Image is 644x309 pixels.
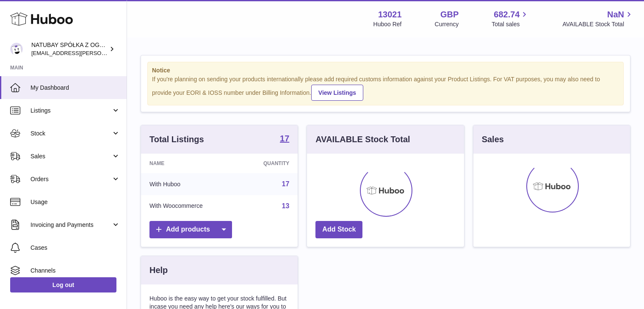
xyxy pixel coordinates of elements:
[482,134,504,145] h3: Sales
[30,198,120,206] span: Usage
[10,277,116,292] a: Log out
[378,9,402,20] strong: 13021
[238,154,298,173] th: Quantity
[607,9,624,20] span: NaN
[10,43,23,55] img: kacper.antkowski@natubay.pl
[149,265,168,276] h3: Help
[280,134,289,144] a: 17
[149,134,204,145] h3: Total Listings
[492,9,529,28] a: 682.74 Total sales
[562,20,634,28] span: AVAILABLE Stock Total
[282,202,290,210] a: 13
[141,173,238,195] td: With Huboo
[149,221,232,238] a: Add products
[492,20,529,28] span: Total sales
[373,20,402,28] div: Huboo Ref
[440,9,459,20] strong: GBP
[494,9,520,20] span: 682.74
[30,221,111,229] span: Invoicing and Payments
[315,221,362,238] a: Add Stock
[280,134,289,143] strong: 17
[30,84,120,92] span: My Dashboard
[435,20,459,28] div: Currency
[31,41,108,57] div: NATUBAY SPÓŁKA Z OGRANICZONĄ ODPOWIEDZIALNOŚCIĄ
[30,175,111,183] span: Orders
[30,267,120,275] span: Channels
[30,152,111,160] span: Sales
[31,50,170,56] span: [EMAIL_ADDRESS][PERSON_NAME][DOMAIN_NAME]
[315,134,410,145] h3: AVAILABLE Stock Total
[141,154,238,173] th: Name
[152,66,619,74] strong: Notice
[311,85,363,101] a: View Listings
[152,75,619,101] div: If you're planning on sending your products internationally please add required customs informati...
[141,195,238,217] td: With Woocommerce
[282,180,290,188] a: 17
[30,244,120,252] span: Cases
[562,9,634,28] a: NaN AVAILABLE Stock Total
[30,107,111,115] span: Listings
[30,130,111,138] span: Stock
